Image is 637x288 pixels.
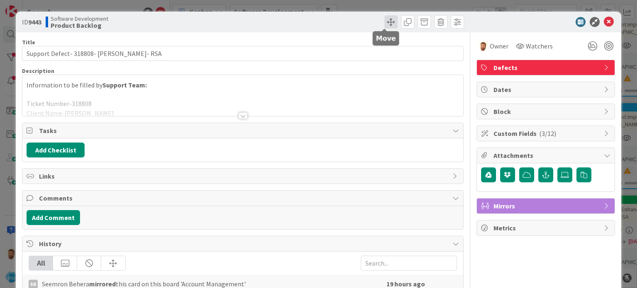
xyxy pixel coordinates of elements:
span: Dates [494,85,600,94]
span: ( 3/12 ) [539,129,556,138]
span: Defects [494,63,600,73]
span: ID [22,17,41,27]
b: 9443 [28,18,41,26]
b: 19 hours ago [387,280,425,288]
span: Tasks [39,126,448,136]
img: AS [478,41,488,51]
input: type card name here... [22,46,463,61]
span: Attachments [494,150,600,160]
span: Block [494,106,600,116]
b: Product Backlog [51,22,108,29]
span: Software Development [51,15,108,22]
p: Information to be filled by [27,80,459,90]
span: History [39,239,448,249]
b: mirrored [89,280,116,288]
span: Metrics [494,223,600,233]
h5: Move [376,34,396,42]
span: Mirrors [494,201,600,211]
span: Links [39,171,448,181]
span: Comments [39,193,448,203]
span: Description [22,67,54,75]
label: Title [22,39,35,46]
button: Add Comment [27,210,80,225]
input: Search... [361,256,457,271]
span: Watchers [526,41,553,51]
button: Add Checklist [27,143,85,157]
div: All [29,256,53,270]
strong: Support Team: [102,81,147,89]
span: Custom Fields [494,128,600,138]
span: Owner [490,41,508,51]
